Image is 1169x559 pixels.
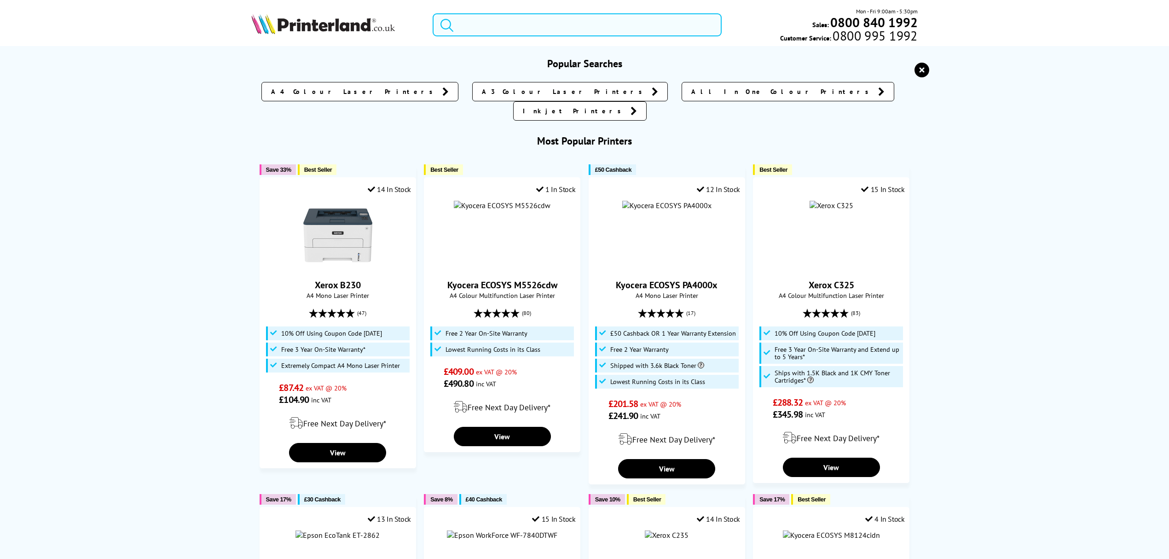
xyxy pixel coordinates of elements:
button: Save 17% [260,494,296,505]
button: Save 33% [260,164,296,175]
span: inc VAT [311,396,331,404]
img: Kyocera ECOSYS PA4000x [622,201,712,210]
span: Best Seller [633,496,661,503]
span: inc VAT [476,379,496,388]
span: Inkjet Printers [523,106,626,116]
span: Best Seller [430,166,458,173]
a: View [618,459,715,478]
span: Save 8% [430,496,452,503]
div: 4 In Stock [865,514,905,524]
span: A4 Mono Laser Printer [594,291,740,300]
div: 1 In Stock [536,185,576,194]
b: 0800 840 1992 [830,14,918,31]
span: All In One Colour Printers [691,87,874,96]
span: £87.42 [279,382,303,394]
button: Best Seller [424,164,463,175]
span: £241.90 [608,410,638,422]
span: Free 3 Year On-Site Warranty* [281,346,365,353]
img: Xerox B230 [303,201,372,270]
h3: Popular Searches [251,57,918,70]
a: View [289,443,386,462]
span: £50 Cashback [595,166,631,173]
span: £490.80 [444,378,474,390]
button: £30 Cashback [298,494,345,505]
a: Kyocera ECOSYS M5526cdw [447,279,557,291]
span: Extremely Compact A4 Mono Laser Printer [281,362,400,369]
img: Xerox C325 [810,201,853,210]
div: 12 In Stock [697,185,740,194]
img: Epson EcoTank ET-2862 [295,530,380,540]
a: Inkjet Printers [513,101,647,121]
span: £30 Cashback [304,496,341,503]
span: Shipped with 3.6k Black Toner [610,362,704,369]
button: £40 Cashback [459,494,507,505]
span: A4 Colour Laser Printers [271,87,438,96]
span: £40 Cashback [466,496,502,503]
a: View [783,458,880,477]
span: (47) [357,304,366,322]
div: 15 In Stock [532,514,575,524]
span: Free 2 Year Warranty [610,346,669,353]
div: modal_delivery [429,394,575,420]
span: £288.32 [773,396,803,408]
span: Free 2 Year On-Site Warranty [446,330,527,337]
span: A4 Colour Multifunction Laser Printer [429,291,575,300]
a: Xerox B230 [303,262,372,272]
a: Printerland Logo [251,14,421,36]
a: All In One Colour Printers [682,82,894,101]
span: Sales: [812,20,829,29]
span: (17) [686,304,695,322]
button: Best Seller [298,164,337,175]
span: Save 10% [595,496,620,503]
div: modal_delivery [594,426,740,452]
span: 10% Off Using Coupon Code [DATE] [281,330,382,337]
button: Best Seller [791,494,830,505]
h3: Most Popular Printers [251,134,918,147]
a: Xerox C325 [809,279,854,291]
div: 14 In Stock [697,514,740,524]
button: Save 8% [424,494,457,505]
span: Lowest Running Costs in its Class [610,378,705,385]
span: A3 Colour Laser Printers [482,87,647,96]
img: Epson WorkForce WF-7840DTWF [447,530,557,540]
span: Mon - Fri 9:00am - 5:30pm [856,7,918,16]
img: Kyocera ECOSYS M8124cidn [783,530,880,540]
div: modal_delivery [265,410,411,436]
span: ex VAT @ 20% [640,400,681,408]
span: A4 Mono Laser Printer [265,291,411,300]
img: Kyocera ECOSYS M5526cdw [454,201,550,210]
span: £409.00 [444,366,474,378]
span: Best Seller [759,166,787,173]
span: (80) [522,304,531,322]
button: Save 10% [589,494,625,505]
button: £50 Cashback [589,164,636,175]
span: ex VAT @ 20% [476,367,517,376]
input: Search product or brand [433,13,722,36]
span: 0800 995 1992 [831,31,917,40]
div: 14 In Stock [368,185,411,194]
img: Xerox C235 [645,530,689,540]
span: Best Seller [304,166,332,173]
div: 15 In Stock [861,185,904,194]
span: A4 Colour Multifunction Laser Printer [758,291,904,300]
span: Lowest Running Costs in its Class [446,346,540,353]
span: £345.98 [773,408,803,420]
span: Save 17% [266,496,291,503]
span: Ships with 1.5K Black and 1K CMY Toner Cartridges* [775,369,901,384]
a: View [454,427,551,446]
span: £104.90 [279,394,309,406]
span: inc VAT [640,412,660,420]
span: Best Seller [798,496,826,503]
button: Best Seller [627,494,666,505]
span: Free 3 Year On-Site Warranty and Extend up to 5 Years* [775,346,901,361]
a: 0800 840 1992 [829,18,918,27]
span: inc VAT [805,410,825,419]
a: A3 Colour Laser Printers [472,82,668,101]
span: £50 Cashback OR 1 Year Warranty Extension [610,330,736,337]
img: Printerland Logo [251,14,395,34]
span: Customer Service: [780,31,917,42]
